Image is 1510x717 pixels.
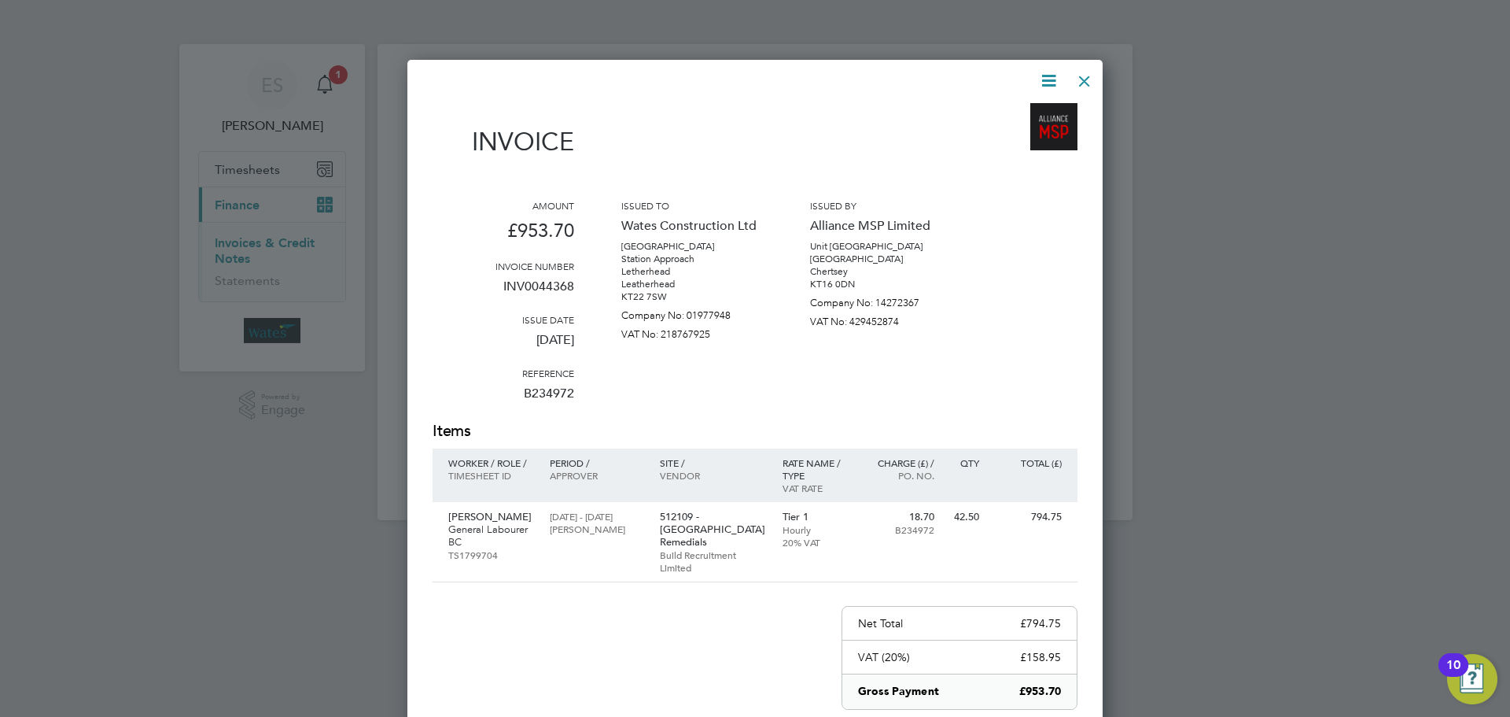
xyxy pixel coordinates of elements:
[1030,103,1077,150] img: alliancemsp-logo-remittance.png
[448,456,534,469] p: Worker / Role /
[621,303,763,322] p: Company No: 01977948
[621,322,763,341] p: VAT No: 218767925
[783,482,851,494] p: VAT rate
[866,456,934,469] p: Charge (£) /
[433,367,574,379] h3: Reference
[448,549,534,561] p: TS1799704
[433,326,574,367] p: [DATE]
[810,212,952,240] p: Alliance MSP Limited
[660,511,767,549] p: 512109 - [GEOGRAPHIC_DATA] Remedials
[550,469,643,482] p: Approver
[621,278,763,290] p: Leatherhead
[995,456,1062,469] p: Total (£)
[866,469,934,482] p: Po. No.
[433,420,1077,442] h2: Items
[858,684,939,700] p: Gross Payment
[621,212,763,240] p: Wates Construction Ltd
[550,510,643,523] p: [DATE] - [DATE]
[448,469,534,482] p: Timesheet ID
[810,290,952,309] p: Company No: 14272367
[433,212,574,260] p: £953.70
[810,265,952,278] p: Chertsey
[950,456,979,469] p: QTY
[783,523,851,536] p: Hourly
[433,379,574,420] p: B234972
[783,511,851,523] p: Tier 1
[866,523,934,536] p: B234972
[660,456,767,469] p: Site /
[433,260,574,272] h3: Invoice number
[621,240,763,253] p: [GEOGRAPHIC_DATA]
[995,511,1062,523] p: 794.75
[621,265,763,278] p: Letherhead
[621,290,763,303] p: KT22 7SW
[783,536,851,549] p: 20% VAT
[858,650,910,664] p: VAT (20%)
[810,240,952,253] p: Unit [GEOGRAPHIC_DATA]
[433,272,574,313] p: INV0044368
[1446,665,1460,686] div: 10
[550,456,643,469] p: Period /
[858,616,903,630] p: Net Total
[810,199,952,212] h3: Issued by
[621,199,763,212] h3: Issued to
[810,253,952,265] p: [GEOGRAPHIC_DATA]
[1020,650,1061,664] p: £158.95
[448,511,534,523] p: [PERSON_NAME]
[1447,654,1497,704] button: Open Resource Center, 10 new notifications
[810,309,952,328] p: VAT No: 429452874
[550,523,643,535] p: [PERSON_NAME]
[1020,616,1061,630] p: £794.75
[810,278,952,290] p: KT16 0DN
[448,523,534,549] p: General Labourer BC
[433,127,574,157] h1: Invoice
[866,511,934,523] p: 18.70
[660,469,767,482] p: Vendor
[433,313,574,326] h3: Issue date
[950,511,979,523] p: 42.50
[660,549,767,574] p: Build Recruitment Limited
[433,199,574,212] h3: Amount
[621,253,763,265] p: Station Approach
[1019,684,1061,700] p: £953.70
[783,456,851,482] p: Rate name / type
